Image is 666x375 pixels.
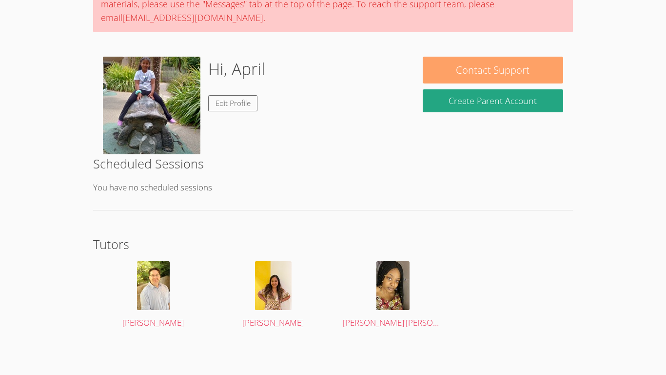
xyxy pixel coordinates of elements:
span: [PERSON_NAME] [242,317,304,328]
img: A3CA1222-9652-4E37-8365-81F76C1ED8B1.jpeg [137,261,170,310]
a: [PERSON_NAME] [223,261,324,330]
a: Edit Profile [208,95,258,111]
a: [PERSON_NAME] [103,261,204,330]
h2: Scheduled Sessions [93,154,573,173]
img: avatar.png [376,261,410,310]
h1: Hi, April [208,57,265,82]
h2: Tutors [93,235,573,253]
button: Contact Support [423,57,563,83]
span: [PERSON_NAME]'[PERSON_NAME] [343,317,467,328]
span: [PERSON_NAME] [122,317,184,328]
p: You have no scheduled sessions [93,181,573,195]
a: [PERSON_NAME]'[PERSON_NAME] [343,261,444,330]
button: Create Parent Account [423,89,563,112]
img: avatar.png [255,261,292,310]
img: IMG_20240425_150803118_HDR.jpg [103,57,200,154]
